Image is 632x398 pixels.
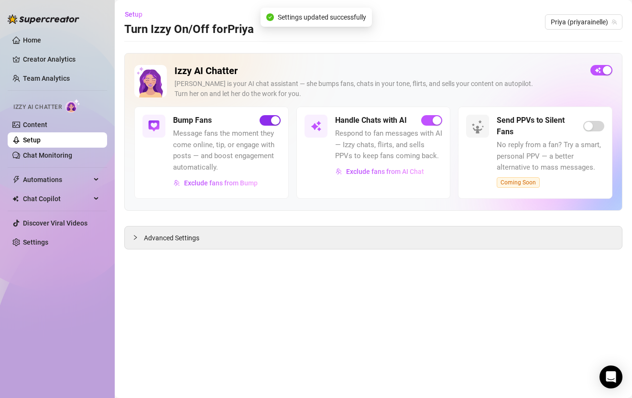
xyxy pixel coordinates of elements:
span: Priya (priyarainelle) [551,15,617,29]
a: Settings [23,238,48,246]
span: Advanced Settings [144,233,199,243]
button: Exclude fans from Bump [173,175,258,191]
div: Open Intercom Messenger [599,366,622,388]
img: svg%3e [148,120,160,132]
a: Setup [23,136,41,144]
span: thunderbolt [12,176,20,183]
span: Settings updated successfully [278,12,366,22]
span: Automations [23,172,91,187]
img: svg%3e [174,180,180,186]
span: Setup [125,11,142,18]
img: AI Chatter [65,99,80,113]
span: Exclude fans from Bump [184,179,258,187]
span: Izzy AI Chatter [13,103,62,112]
span: Respond to fan messages with AI — Izzy chats, flirts, and sells PPVs to keep fans coming back. [335,128,443,162]
h2: Izzy AI Chatter [174,65,583,77]
h5: Handle Chats with AI [335,115,407,126]
h5: Bump Fans [173,115,212,126]
h3: Turn Izzy On/Off for Priya [124,22,254,37]
h5: Send PPVs to Silent Fans [497,115,583,138]
a: Discover Viral Videos [23,219,87,227]
div: [PERSON_NAME] is your AI chat assistant — she bumps fans, chats in your tone, flirts, and sells y... [174,79,583,99]
span: team [611,19,617,25]
span: Exclude fans from AI Chat [346,168,424,175]
span: Coming Soon [497,177,540,188]
img: Chat Copilot [12,195,19,202]
a: Home [23,36,41,44]
a: Chat Monitoring [23,151,72,159]
span: check-circle [266,13,274,21]
button: Exclude fans from AI Chat [335,164,425,179]
a: Team Analytics [23,75,70,82]
span: No reply from a fan? Try a smart, personal PPV — a better alternative to mass messages. [497,140,604,173]
span: Message fans the moment they come online, tip, or engage with posts — and boost engagement automa... [173,128,281,173]
span: collapsed [132,235,138,240]
img: svg%3e [336,168,342,175]
a: Creator Analytics [23,52,99,67]
img: silent-fans-ppv-o-N6Mmdf.svg [471,120,487,135]
img: svg%3e [310,120,322,132]
button: Setup [124,7,150,22]
div: collapsed [132,232,144,243]
img: logo-BBDzfeDw.svg [8,14,79,24]
span: Chat Copilot [23,191,91,206]
a: Content [23,121,47,129]
img: Izzy AI Chatter [134,65,167,97]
